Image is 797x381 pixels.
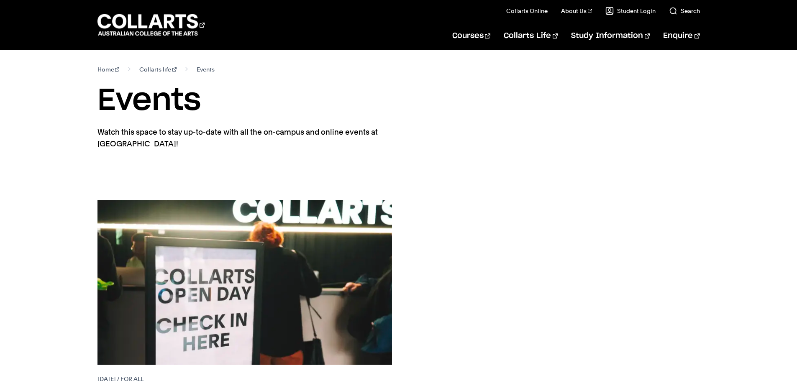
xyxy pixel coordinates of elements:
span: Events [197,64,215,75]
a: Student Login [605,7,656,15]
a: Collarts life [139,64,177,75]
a: About Us [561,7,592,15]
h1: Events [97,82,700,120]
a: Collarts Life [504,22,558,50]
a: Home [97,64,120,75]
div: Go to homepage [97,13,205,37]
p: Watch this space to stay up-to-date with all the on-campus and online events at [GEOGRAPHIC_DATA]! [97,126,403,150]
a: Study Information [571,22,650,50]
a: Enquire [663,22,700,50]
a: Search [669,7,700,15]
a: Courses [452,22,490,50]
a: Collarts Online [506,7,548,15]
